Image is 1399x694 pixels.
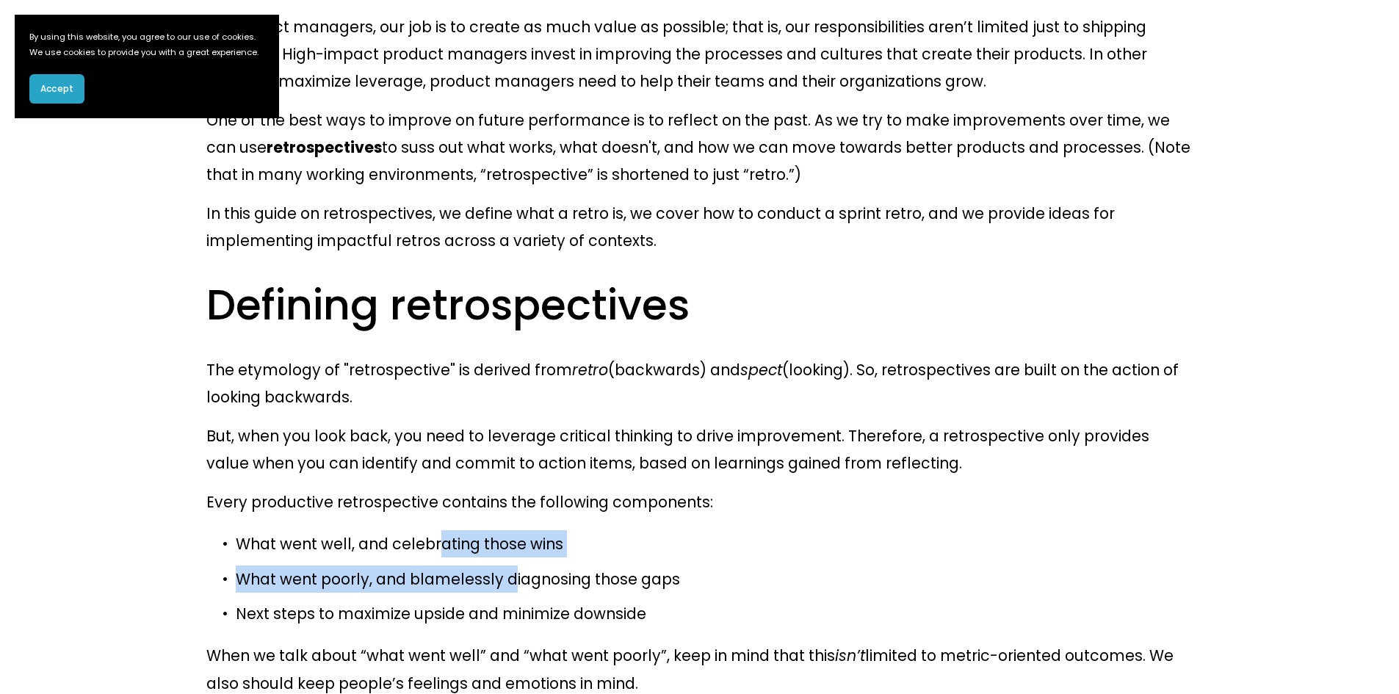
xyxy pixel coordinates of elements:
p: One of the best ways to improve on future performance is to reflect on the past. As we try to mak... [206,106,1193,188]
p: As product managers, our job is to create as much value as possible; that is, our responsibilitie... [206,13,1193,95]
h2: Defining retrospectives [206,278,1193,332]
p: Next steps to maximize upside and minimize downside [236,600,1193,627]
p: Every productive retrospective contains the following components: [206,488,1193,516]
p: The etymology of "retrospective" is derived from (backwards) and (looking). So, retrospectives ar... [206,356,1193,411]
em: spect [740,359,782,380]
p: But, when you look back, you need to leverage critical thinking to drive improvement. Therefore, ... [206,422,1193,477]
em: isn’t [835,645,865,666]
em: retro [572,359,608,380]
button: Accept [29,74,84,104]
p: What went poorly, and blamelessly diagnosing those gaps [236,565,1193,593]
p: By using this website, you agree to our use of cookies. We use cookies to provide you with a grea... [29,29,264,59]
span: Accept [40,82,73,95]
strong: retrospectives [267,137,382,158]
p: What went well, and celebrating those wins [236,530,1193,557]
p: In this guide on retrospectives, we define what a retro is, we cover how to conduct a sprint retr... [206,200,1193,254]
section: Cookie banner [15,15,279,118]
